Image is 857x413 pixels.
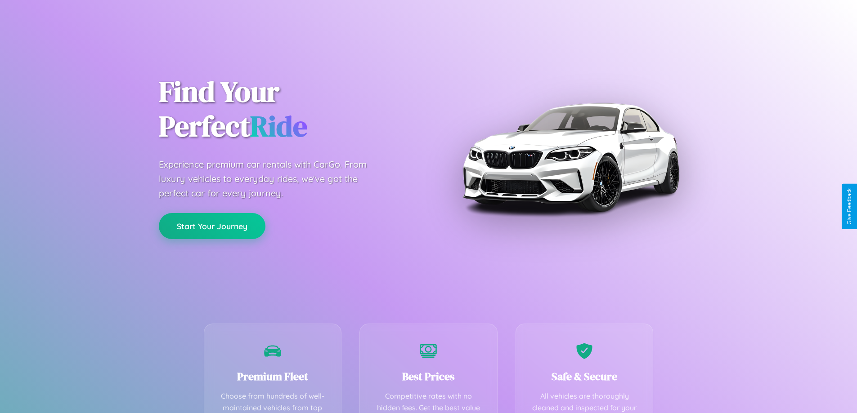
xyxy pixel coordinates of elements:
h1: Find Your Perfect [159,75,415,144]
img: Premium BMW car rental vehicle [458,45,683,270]
div: Give Feedback [846,188,853,225]
h3: Best Prices [373,369,484,384]
span: Ride [250,107,307,146]
h3: Premium Fleet [218,369,328,384]
h3: Safe & Secure [529,369,640,384]
p: Experience premium car rentals with CarGo. From luxury vehicles to everyday rides, we've got the ... [159,157,384,200]
button: Start Your Journey [159,213,265,239]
